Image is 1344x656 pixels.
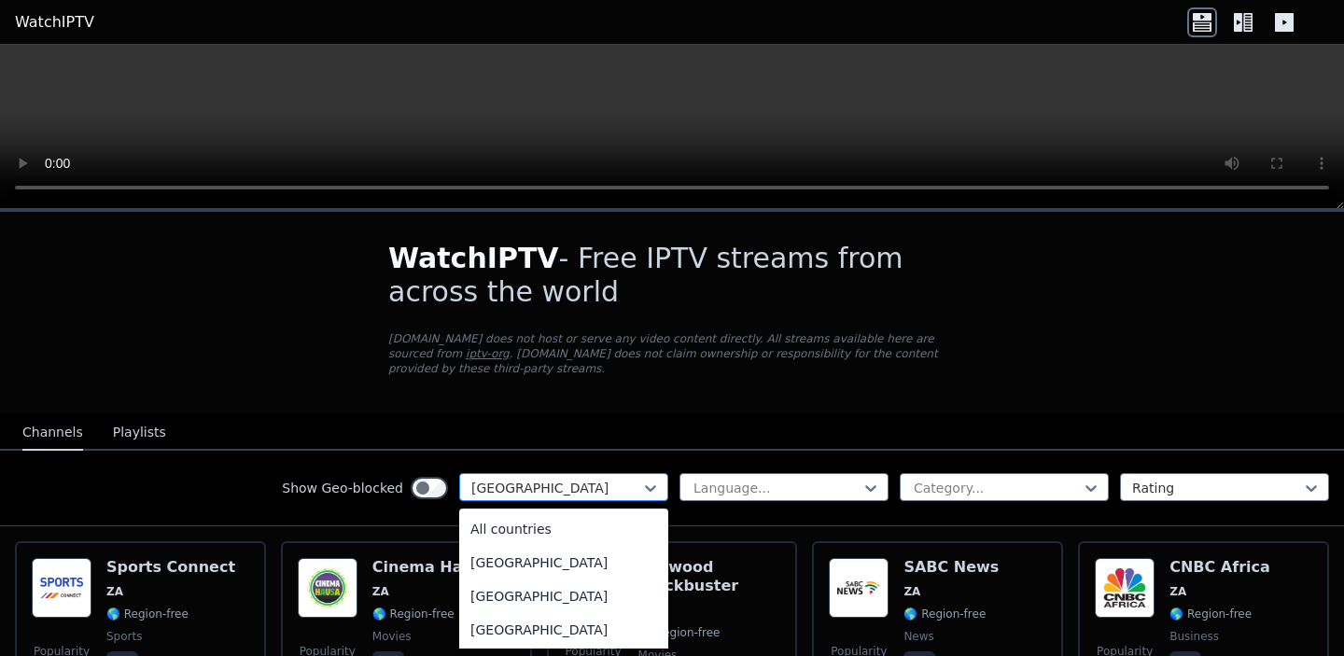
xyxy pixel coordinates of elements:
img: Cinema Hausa [298,558,357,618]
img: SABC News [829,558,889,618]
span: sports [106,629,142,644]
h6: CNBC Africa [1169,558,1270,577]
span: business [1169,629,1219,644]
img: Sports Connect [32,558,91,618]
span: ZA [1169,584,1186,599]
h6: Afriwood Blockbuster [638,558,781,595]
div: [GEOGRAPHIC_DATA] [459,579,668,613]
span: 🌎 Region-free [903,607,986,621]
label: Show Geo-blocked [282,479,403,497]
span: 🌎 Region-free [1169,607,1252,621]
span: 🌎 Region-free [106,607,189,621]
p: [DOMAIN_NAME] does not host or serve any video content directly. All streams available here are s... [388,331,956,376]
h6: SABC News [903,558,999,577]
span: ZA [903,584,920,599]
span: 🌎 Region-free [638,625,721,640]
span: 🌎 Region-free [372,607,455,621]
span: news [903,629,933,644]
img: CNBC Africa [1095,558,1155,618]
h6: Sports Connect [106,558,235,577]
button: Playlists [113,415,166,451]
a: iptv-org [466,347,510,360]
h1: - Free IPTV streams from across the world [388,242,956,309]
span: ZA [106,584,123,599]
div: [GEOGRAPHIC_DATA] [459,546,668,579]
span: WatchIPTV [388,242,559,274]
div: [GEOGRAPHIC_DATA] [459,613,668,647]
a: WatchIPTV [15,11,94,34]
h6: Cinema Hausa [372,558,492,577]
span: ZA [372,584,389,599]
span: movies [372,629,412,644]
button: Channels [22,415,83,451]
div: All countries [459,512,668,546]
